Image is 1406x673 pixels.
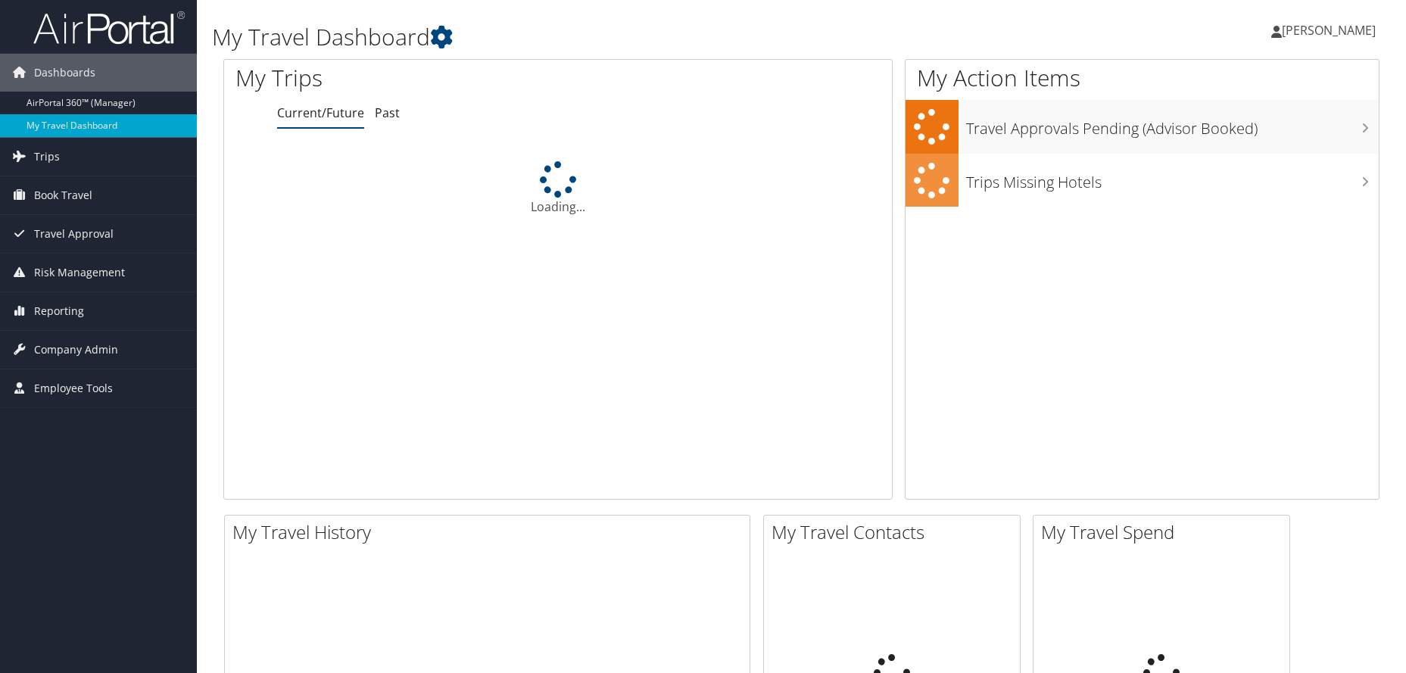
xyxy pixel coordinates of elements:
span: [PERSON_NAME] [1282,22,1376,39]
span: Dashboards [34,54,95,92]
h1: My Travel Dashboard [212,21,998,53]
h1: My Trips [235,62,603,94]
span: Book Travel [34,176,92,214]
a: [PERSON_NAME] [1271,8,1391,53]
h3: Trips Missing Hotels [966,164,1380,193]
a: Past [375,104,400,121]
a: Trips Missing Hotels [906,154,1380,207]
div: Loading... [224,161,892,216]
span: Employee Tools [34,369,113,407]
h1: My Action Items [906,62,1380,94]
span: Travel Approval [34,215,114,253]
span: Company Admin [34,331,118,369]
h2: My Travel History [232,519,750,545]
h2: My Travel Contacts [772,519,1020,545]
span: Risk Management [34,254,125,291]
span: Reporting [34,292,84,330]
span: Trips [34,138,60,176]
img: airportal-logo.png [33,10,185,45]
a: Travel Approvals Pending (Advisor Booked) [906,100,1380,154]
a: Current/Future [277,104,364,121]
h3: Travel Approvals Pending (Advisor Booked) [966,111,1380,139]
h2: My Travel Spend [1041,519,1289,545]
